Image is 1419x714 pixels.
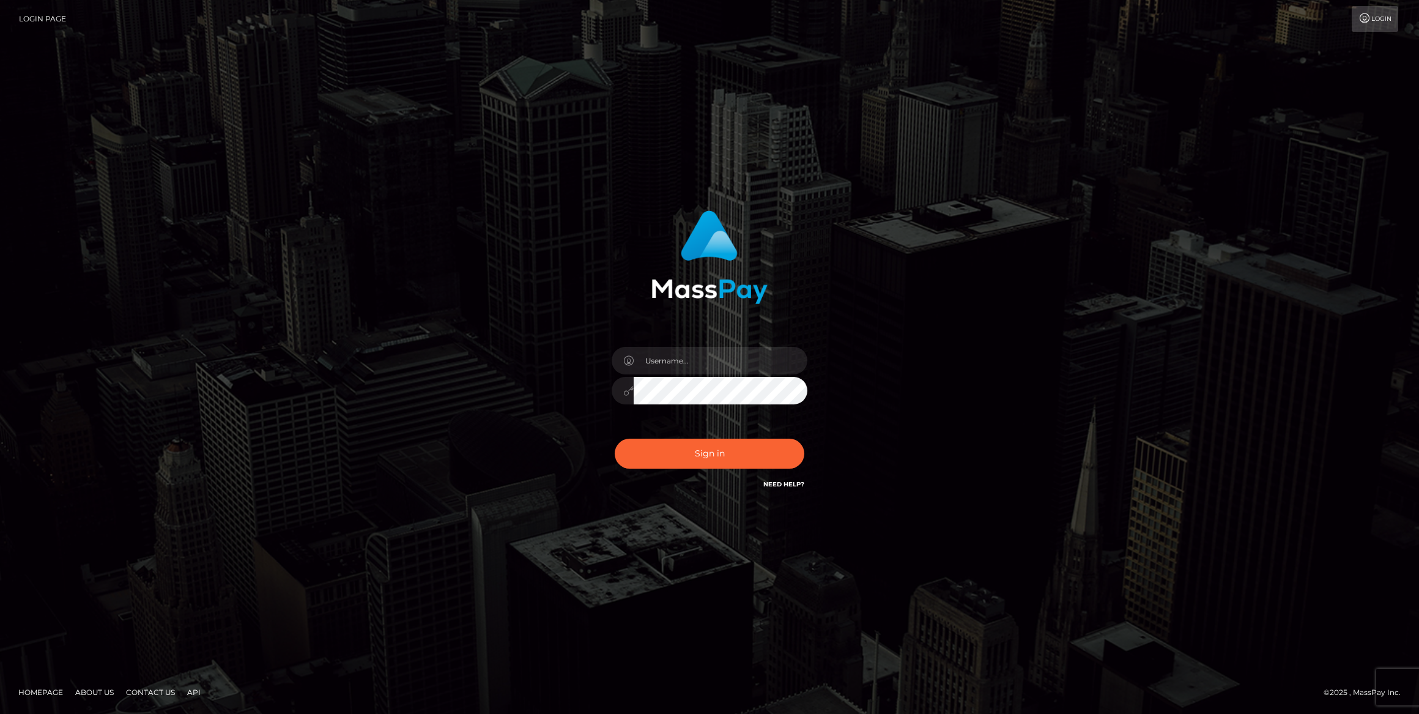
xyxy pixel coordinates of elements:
[634,347,807,374] input: Username...
[615,439,804,469] button: Sign in
[182,683,206,702] a: API
[1352,6,1398,32] a: Login
[1324,686,1410,699] div: © 2025 , MassPay Inc.
[763,480,804,488] a: Need Help?
[70,683,119,702] a: About Us
[121,683,180,702] a: Contact Us
[19,6,66,32] a: Login Page
[651,210,768,304] img: MassPay Login
[13,683,68,702] a: Homepage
